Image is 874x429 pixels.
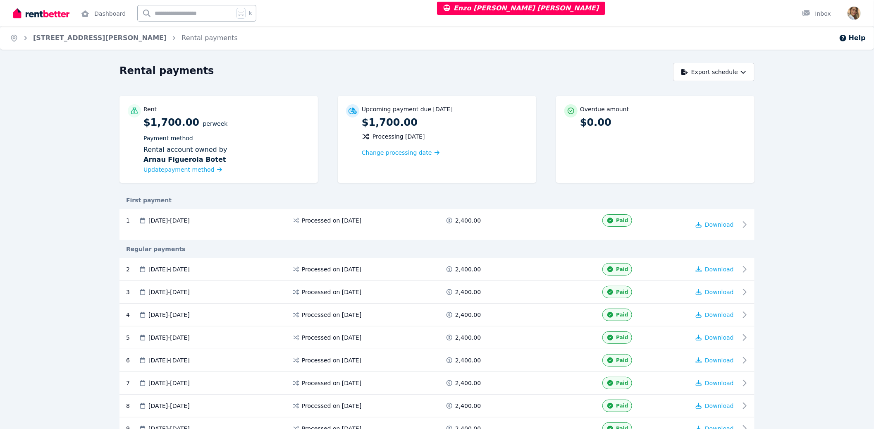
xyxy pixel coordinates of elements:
div: 8 [126,400,139,412]
span: 2,400.00 [455,288,481,296]
a: [STREET_ADDRESS][PERSON_NAME] [33,34,167,42]
span: Paid [616,403,628,409]
span: [DATE] - [DATE] [148,311,190,319]
span: per Week [203,120,228,127]
button: Download [696,265,734,273]
button: Export schedule [673,63,755,81]
p: Rent [143,105,157,113]
div: 4 [126,309,139,321]
span: Processed on [DATE] [302,333,361,342]
span: 2,400.00 [455,311,481,319]
span: Paid [616,334,628,341]
span: Processed on [DATE] [302,356,361,364]
div: 7 [126,377,139,389]
span: 2,400.00 [455,265,481,273]
span: Paid [616,217,628,224]
span: [DATE] - [DATE] [148,356,190,364]
b: Arnau Figuerola Botet [143,155,226,165]
p: Upcoming payment due [DATE] [362,105,453,113]
h1: Rental payments [119,64,214,77]
span: Processed on [DATE] [302,311,361,319]
div: First payment [119,196,755,204]
span: 2,400.00 [455,379,481,387]
button: Download [696,333,734,342]
div: 3 [126,286,139,298]
span: Paid [616,380,628,386]
p: $1,700.00 [143,116,310,175]
span: 2,400.00 [455,216,481,225]
p: Overdue amount [580,105,629,113]
span: Download [705,289,734,295]
span: Download [705,312,734,318]
p: $0.00 [580,116,746,129]
span: Paid [616,289,628,295]
span: Processed on [DATE] [302,265,361,273]
span: Download [705,334,734,341]
button: Download [696,379,734,387]
p: $1,700.00 [362,116,528,129]
span: [DATE] - [DATE] [148,265,190,273]
span: Processed on [DATE] [302,216,361,225]
div: 2 [126,263,139,276]
span: [DATE] - [DATE] [148,402,190,410]
span: Change processing date [362,149,432,157]
span: Processing [DATE] [373,132,425,141]
a: Change processing date [362,149,439,157]
img: RentBetter [13,7,69,19]
p: Payment method [143,134,310,142]
span: Update payment method [143,166,215,173]
button: Download [696,288,734,296]
a: Rental payments [181,34,238,42]
span: [DATE] - [DATE] [148,288,190,296]
span: Download [705,357,734,364]
span: 2,400.00 [455,356,481,364]
span: Paid [616,312,628,318]
span: [DATE] - [DATE] [148,333,190,342]
span: Processed on [DATE] [302,379,361,387]
div: 1 [126,216,139,225]
span: [DATE] - [DATE] [148,379,190,387]
span: Download [705,266,734,273]
span: k [249,10,252,17]
span: [DATE] - [DATE] [148,216,190,225]
button: Help [839,33,866,43]
span: Download [705,380,734,386]
button: Download [696,356,734,364]
span: Download [705,403,734,409]
div: Inbox [802,10,831,18]
span: Paid [616,266,628,273]
span: Processed on [DATE] [302,288,361,296]
button: Download [696,402,734,410]
span: Enzo [PERSON_NAME] [PERSON_NAME] [444,4,599,12]
div: 6 [126,354,139,367]
span: Download [705,221,734,228]
span: 2,400.00 [455,333,481,342]
span: Processed on [DATE] [302,402,361,410]
div: Regular payments [119,245,755,253]
span: 2,400.00 [455,402,481,410]
span: Paid [616,357,628,364]
img: Jodie Cartmer [848,7,861,20]
button: Download [696,311,734,319]
button: Download [696,220,734,229]
div: Rental account owned by [143,145,310,165]
div: 5 [126,331,139,344]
